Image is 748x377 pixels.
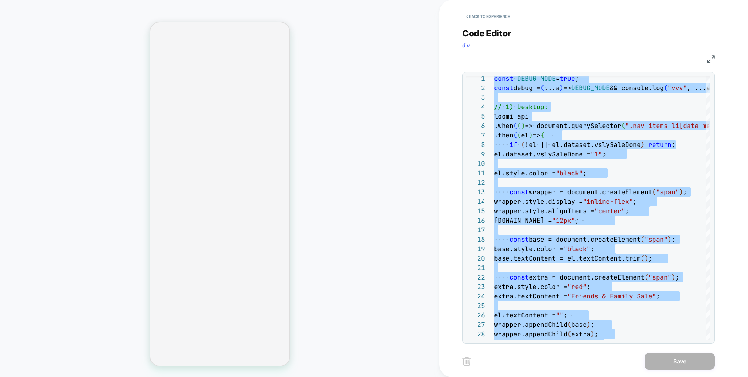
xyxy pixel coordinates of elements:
[466,93,485,102] div: 3
[583,197,633,206] span: "inline-flex"
[529,188,652,196] span: wrapper = document.createElement
[466,272,485,282] div: 22
[633,197,637,206] span: ;
[564,84,571,92] span: =>
[494,169,556,177] span: el.style.color =
[672,235,675,243] span: ;
[521,141,525,149] span: (
[466,339,485,348] div: 29
[564,311,567,319] span: ;
[466,159,485,168] div: 10
[591,150,602,158] span: "1"
[602,150,606,158] span: ;
[466,83,485,93] div: 2
[687,84,710,92] span: , ...a
[517,74,556,82] span: DEBUG_MODE
[466,102,485,112] div: 4
[641,235,645,243] span: (
[513,84,540,92] span: debug =
[466,291,485,301] div: 24
[556,74,560,82] span: =
[494,330,567,338] span: wrapper.appendChild
[571,321,587,329] span: base
[610,84,664,92] span: && console.log
[679,188,683,196] span: )
[672,273,675,281] span: )
[494,311,556,319] span: el.textContent =
[668,235,672,243] span: )
[533,131,540,139] span: =>
[466,168,485,178] div: 11
[510,188,529,196] span: const
[556,311,564,319] span: ""
[494,245,564,253] span: base.style.color =
[494,112,529,120] span: loomi_api
[567,292,656,300] span: "Friends & Family Sale"
[656,292,660,300] span: ;
[575,216,579,224] span: ;
[466,244,485,254] div: 19
[544,84,560,92] span: ...a
[494,150,591,158] span: el.dataset.vslySaleDone =
[494,122,513,130] span: .when
[548,339,552,348] span: (
[560,74,575,82] span: true
[466,320,485,329] div: 27
[668,84,687,92] span: "vvv"
[525,141,641,149] span: !el || el.dataset.vslySaleDone
[625,207,629,215] span: ;
[648,254,652,262] span: ;
[466,130,485,140] div: 7
[540,131,544,139] span: {
[466,112,485,121] div: 5
[583,169,587,177] span: ;
[656,188,679,196] span: "span"
[494,321,567,329] span: wrapper.appendChild
[664,84,668,92] span: (
[587,321,591,329] span: )
[567,283,587,291] span: "red"
[466,263,485,272] div: 21
[645,254,648,262] span: )
[529,131,533,139] span: )
[707,55,715,63] img: fullscreen
[591,330,594,338] span: )
[683,188,687,196] span: ;
[645,235,668,243] span: "span"
[575,74,579,82] span: ;
[494,74,513,82] span: const
[466,235,485,244] div: 18
[552,216,575,224] span: "12px"
[466,121,485,130] div: 6
[571,330,591,338] span: extra
[567,321,571,329] span: (
[517,131,521,139] span: (
[466,74,485,83] div: 1
[510,235,529,243] span: const
[583,339,587,348] span: ;
[571,84,610,92] span: DEBUG_MODE
[652,188,656,196] span: (
[556,169,583,177] span: "black"
[466,206,485,216] div: 15
[466,216,485,225] div: 16
[564,245,591,253] span: "black"
[462,42,470,49] span: div
[540,84,544,92] span: (
[466,197,485,206] div: 14
[466,187,485,197] div: 13
[567,330,571,338] span: (
[466,140,485,149] div: 8
[494,216,552,224] span: [DOMAIN_NAME] =
[591,245,594,253] span: ;
[462,11,513,22] button: < Back to experience
[587,283,591,291] span: ;
[621,122,625,130] span: (
[552,339,579,348] span: wrapper
[517,122,521,130] span: (
[510,141,517,149] span: if
[594,330,598,338] span: ;
[494,103,548,111] span: // 1) Desktop:
[494,207,594,215] span: wrapper.style.alignItems =
[513,122,517,130] span: (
